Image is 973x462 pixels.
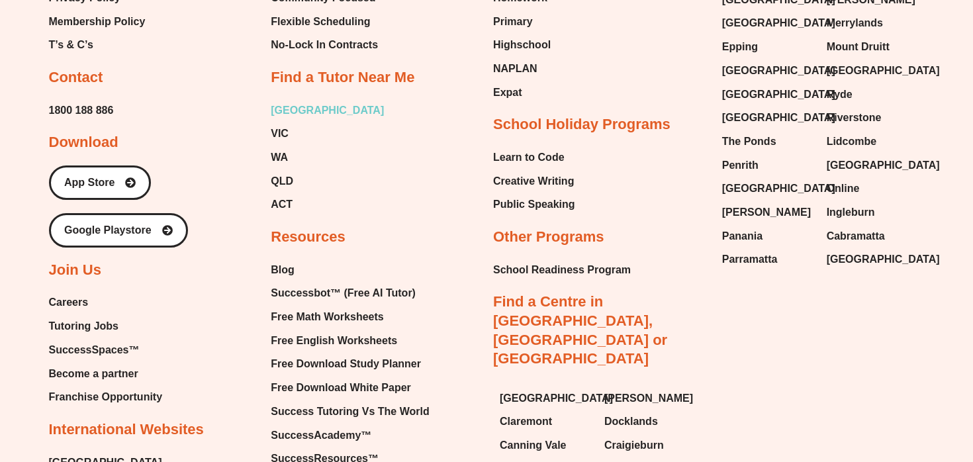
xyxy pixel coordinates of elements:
[722,37,758,57] span: Epping
[271,124,384,144] a: VIC
[827,108,918,128] a: Riverstone
[604,412,658,432] span: Docklands
[722,203,813,222] a: [PERSON_NAME]
[722,132,776,152] span: The Ponds
[722,156,759,175] span: Penrith
[271,354,429,374] a: Free Download Study Planner
[827,250,940,269] span: [GEOGRAPHIC_DATA]
[271,283,416,303] span: Successbot™ (Free AI Tutor)
[827,37,918,57] a: Mount Druitt
[722,132,813,152] a: The Ponds
[49,35,146,55] a: T’s & C’s
[722,85,835,105] span: [GEOGRAPHIC_DATA]
[604,389,693,408] span: [PERSON_NAME]
[493,12,533,32] span: Primary
[271,228,346,247] h2: Resources
[493,195,575,214] a: Public Speaking
[271,68,414,87] h2: Find a Tutor Near Me
[827,37,890,57] span: Mount Druitt
[604,436,664,455] span: Craigieburn
[271,402,429,422] span: Success Tutoring Vs The World
[49,261,101,280] h2: Join Us
[500,436,566,455] span: Canning Vale
[493,171,574,191] span: Creative Writing
[271,260,295,280] span: Blog
[827,226,885,246] span: Cabramatta
[722,37,813,57] a: Epping
[49,101,114,120] a: 1800 188 886
[493,260,631,280] span: School Readiness Program
[500,412,591,432] a: Claremont
[493,12,557,32] a: Primary
[722,85,813,105] a: [GEOGRAPHIC_DATA]
[64,177,115,188] span: App Store
[271,101,384,120] a: [GEOGRAPHIC_DATA]
[49,316,163,336] a: Tutoring Jobs
[493,148,575,167] a: Learn to Code
[271,331,397,351] span: Free English Worksheets
[493,59,557,79] a: NAPLAN
[722,156,813,175] a: Penrith
[49,364,138,384] span: Become a partner
[722,61,813,81] a: [GEOGRAPHIC_DATA]
[271,260,429,280] a: Blog
[722,13,835,33] span: [GEOGRAPHIC_DATA]
[907,398,973,462] iframe: Chat Widget
[722,61,835,81] span: [GEOGRAPHIC_DATA]
[827,108,882,128] span: Riverstone
[49,213,188,248] a: Google Playstore
[827,156,918,175] a: [GEOGRAPHIC_DATA]
[271,307,429,327] a: Free Math Worksheets
[271,378,429,398] a: Free Download White Paper
[49,420,204,439] h2: International Websites
[827,203,918,222] a: Ingleburn
[271,331,429,351] a: Free English Worksheets
[827,156,940,175] span: [GEOGRAPHIC_DATA]
[49,12,146,32] span: Membership Policy
[493,35,551,55] span: Highschool
[827,61,940,81] span: [GEOGRAPHIC_DATA]
[604,389,696,408] a: [PERSON_NAME]
[271,426,371,445] span: SuccessAcademy™
[827,132,877,152] span: Lidcombe
[49,364,163,384] a: Become a partner
[827,179,860,199] span: Online
[827,85,853,105] span: Ryde
[493,171,575,191] a: Creative Writing
[493,59,537,79] span: NAPLAN
[271,12,383,32] a: Flexible Scheduling
[722,179,813,199] a: [GEOGRAPHIC_DATA]
[49,340,140,360] span: SuccessSpaces™
[49,35,93,55] span: T’s & C’s
[271,12,370,32] span: Flexible Scheduling
[827,61,918,81] a: [GEOGRAPHIC_DATA]
[500,389,613,408] span: [GEOGRAPHIC_DATA]
[827,85,918,105] a: Ryde
[493,228,604,247] h2: Other Programs
[271,307,383,327] span: Free Math Worksheets
[722,226,813,246] a: Panania
[64,225,152,236] span: Google Playstore
[500,389,591,408] a: [GEOGRAPHIC_DATA]
[604,436,696,455] a: Craigieburn
[493,35,557,55] a: Highschool
[493,83,557,103] a: Expat
[827,132,918,152] a: Lidcombe
[722,250,778,269] span: Parramatta
[722,108,813,128] a: [GEOGRAPHIC_DATA]
[49,387,163,407] a: Franchise Opportunity
[493,115,671,134] h2: School Holiday Programs
[49,340,163,360] a: SuccessSpaces™
[49,165,151,200] a: App Store
[271,195,384,214] a: ACT
[271,378,411,398] span: Free Download White Paper
[493,148,565,167] span: Learn to Code
[271,171,293,191] span: QLD
[827,226,918,246] a: Cabramatta
[722,179,835,199] span: [GEOGRAPHIC_DATA]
